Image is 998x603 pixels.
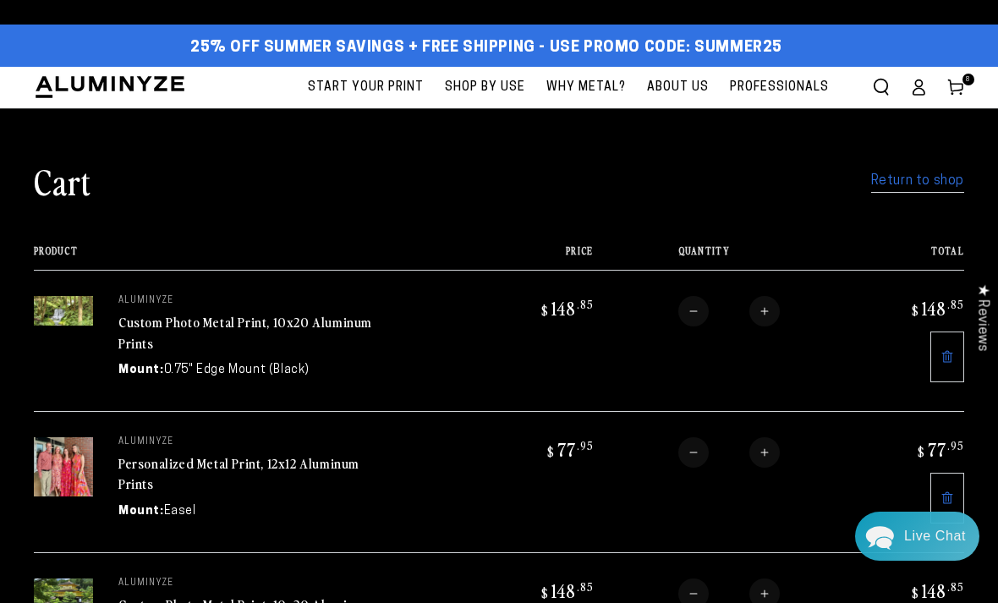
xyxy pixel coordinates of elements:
[481,245,593,270] th: Price
[299,67,432,108] a: Start Your Print
[308,77,424,98] span: Start Your Print
[545,437,594,461] bdi: 77
[966,74,971,85] span: 8
[577,438,594,452] sup: .95
[539,578,594,602] bdi: 148
[909,578,964,602] bdi: 148
[118,437,372,447] p: aluminyze
[56,171,73,188] img: 7f2f5cbee4311b75c8768e78e476749c
[863,69,900,106] summary: Search our site
[118,502,164,520] dt: Mount:
[158,25,202,69] img: Helga
[445,77,525,98] span: Shop By Use
[118,296,372,306] p: aluminyze
[539,296,594,320] bdi: 148
[56,226,73,243] img: fba842a801236a3782a25bbf40121a09
[853,245,964,270] th: Total
[918,443,925,460] span: $
[721,67,837,108] a: Professionals
[904,512,966,561] div: Contact Us Directly
[299,173,328,186] div: [DATE]
[930,473,964,524] a: Remove 12"x12" Square White Glossy Aluminyzed Photo
[118,312,372,353] a: Custom Photo Metal Print, 10x20 Aluminum Prints
[930,332,964,382] a: Remove 10"x20" Rectangle White Glossy Aluminyzed Photo
[164,502,196,520] dd: Easel
[112,447,248,474] a: Leave A Message
[34,245,481,270] th: Product
[118,361,164,379] dt: Mount:
[190,39,782,58] span: 25% off Summer Savings + Free Shipping - Use Promo Code: SUMMER25
[34,74,186,100] img: Aluminyze
[709,437,749,468] input: Quantity for Personalized Metal Print, 12x12 Aluminum Prints
[639,67,717,108] a: About Us
[127,85,232,96] span: Away until [DATE]
[299,227,328,240] div: [DATE]
[34,296,93,326] img: 10"x20" Rectangle White Glossy Aluminyzed Photo
[34,437,93,496] img: 12"x12" Square White Glossy Aluminyzed Photo
[577,579,594,594] sup: .85
[947,297,964,311] sup: .85
[34,159,91,203] h1: Cart
[181,419,228,431] span: Re:amaze
[541,302,549,319] span: $
[118,453,359,494] a: Personalized Metal Print, 12x12 Aluminum Prints
[871,169,964,194] a: Return to shop
[118,578,372,589] p: aluminyze
[129,422,229,430] span: We run on
[947,438,964,452] sup: .95
[34,140,324,156] div: Recent Conversations
[56,189,328,206] p: You, too!
[909,296,964,320] bdi: 148
[436,67,534,108] a: Shop By Use
[594,245,853,270] th: Quantity
[547,443,555,460] span: $
[966,271,998,365] div: Click to open Judge.me floating reviews tab
[855,512,979,561] div: Chat widget toggle
[709,296,749,326] input: Quantity for Custom Photo Metal Print, 10x20 Aluminum Prints
[56,244,328,260] p: You're welcome, [PERSON_NAME]. Take care!
[538,67,634,108] a: Why Metal?
[77,227,299,243] div: [PERSON_NAME]
[546,77,626,98] span: Why Metal?
[647,77,709,98] span: About Us
[912,302,919,319] span: $
[194,25,238,69] img: John
[912,584,919,601] span: $
[577,297,594,311] sup: .85
[915,437,964,461] bdi: 77
[730,77,829,98] span: Professionals
[947,579,964,594] sup: .85
[77,172,299,188] div: Aluminyze
[541,584,549,601] span: $
[164,361,310,379] dd: 0.75" Edge Mount (Black)
[123,25,167,69] img: Marie J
